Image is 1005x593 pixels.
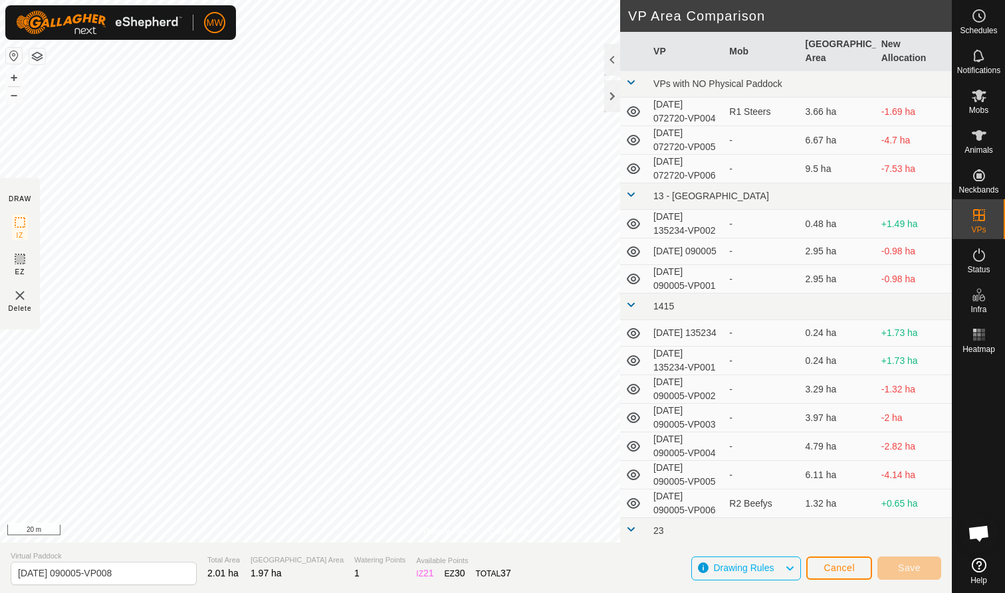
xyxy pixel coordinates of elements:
td: 0.48 ha [800,210,876,238]
span: Mobs [969,106,988,114]
span: 1 [354,568,360,578]
td: +1.73 ha [876,320,952,347]
div: - [729,244,794,258]
td: [DATE] 072720-VP005 [648,126,724,155]
span: Watering Points [354,554,405,566]
button: – [6,87,22,103]
h2: VP Area Comparison [628,8,952,24]
div: - [729,411,794,425]
td: 2.95 ha [800,238,876,265]
span: MW [207,16,223,30]
span: VPs [971,226,986,234]
span: Available Points [416,555,510,566]
span: Help [970,576,987,584]
td: [DATE] 135234-VP001 [648,347,724,375]
span: 30 [455,568,465,578]
div: Open chat [959,513,999,553]
span: 21 [423,568,434,578]
td: +0.65 ha [876,489,952,518]
td: 6.11 ha [800,461,876,489]
span: VPs with NO Physical Paddock [653,78,782,89]
div: R2 Beefys [729,497,794,511]
span: 1.97 ha [251,568,282,578]
td: 9.5 ha [800,155,876,183]
button: Map Layers [29,48,45,64]
td: +1.73 ha [876,347,952,375]
td: -2 ha [876,404,952,432]
span: Animals [964,146,993,154]
th: [GEOGRAPHIC_DATA] Area [800,32,876,71]
td: 3.66 ha [800,98,876,126]
td: -4.14 ha [876,461,952,489]
td: 0.24 ha [800,347,876,375]
td: [DATE] 090005-VP005 [648,461,724,489]
div: EZ [445,566,465,580]
td: [DATE] 090005-VP006 [648,489,724,518]
button: Cancel [806,556,872,580]
div: - [729,272,794,286]
span: Drawing Rules [713,562,774,573]
div: - [729,382,794,396]
td: [DATE] 090005-VP003 [648,404,724,432]
span: 23 [653,525,664,536]
td: -0.98 ha [876,265,952,294]
span: Total Area [207,554,240,566]
span: [GEOGRAPHIC_DATA] Area [251,554,344,566]
button: Save [877,556,941,580]
span: 37 [501,568,511,578]
td: 1.32 ha [800,489,876,518]
div: - [729,468,794,482]
td: -0.98 ha [876,238,952,265]
td: -4.7 ha [876,126,952,155]
span: EZ [15,267,25,277]
td: 0.24 ha [800,320,876,347]
td: [DATE] 135234-VP002 [648,210,724,238]
span: Schedules [960,27,997,35]
td: -2.82 ha [876,432,952,461]
span: 13 - [GEOGRAPHIC_DATA] [653,191,769,201]
td: [DATE] 072720-VP006 [648,155,724,183]
span: Heatmap [962,345,995,353]
span: IZ [17,230,24,240]
th: Mob [724,32,800,71]
td: [DATE] 090005-VP002 [648,375,724,404]
td: [DATE] 090005-VP001 [648,265,724,294]
td: [DATE] 090005 [648,238,724,265]
div: - [729,440,794,454]
span: 2.01 ha [207,568,239,578]
td: [DATE] 135234 [648,320,724,347]
span: Virtual Paddock [11,551,197,562]
td: -1.69 ha [876,98,952,126]
td: 4.79 ha [800,432,876,461]
td: 3.97 ha [800,404,876,432]
span: 1415 [653,301,674,311]
span: Infra [970,305,986,313]
td: [DATE] 090005-VP004 [648,432,724,461]
td: 3.29 ha [800,375,876,404]
a: Contact Us [489,525,528,537]
div: - [729,354,794,368]
td: -1.32 ha [876,375,952,404]
span: Status [967,266,990,274]
button: + [6,70,22,86]
div: IZ [416,566,433,580]
img: VP [12,288,28,303]
a: Help [952,552,1005,590]
span: Neckbands [958,186,998,194]
a: Privacy Policy [423,525,473,537]
td: 6.67 ha [800,126,876,155]
div: - [729,133,794,147]
th: New Allocation [876,32,952,71]
span: Save [898,562,921,573]
td: 2.95 ha [800,265,876,294]
div: R1 Steers [729,105,794,119]
div: - [729,217,794,231]
div: TOTAL [476,566,511,580]
button: Reset Map [6,48,22,64]
div: DRAW [9,194,31,204]
span: Cancel [824,562,855,573]
img: Gallagher Logo [16,11,182,35]
td: -7.53 ha [876,155,952,183]
td: +1.49 ha [876,210,952,238]
th: VP [648,32,724,71]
